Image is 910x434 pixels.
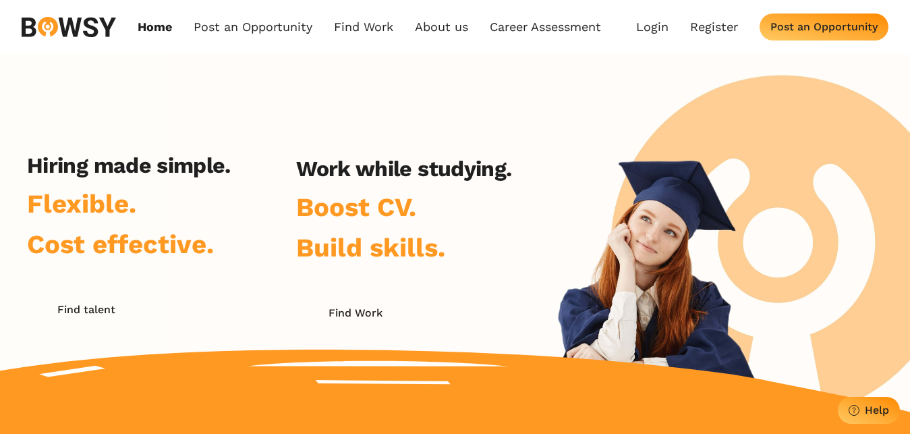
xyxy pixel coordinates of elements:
span: Boost CV. [296,192,416,222]
button: Help [838,397,900,424]
button: Find Work [296,300,414,327]
a: Career Assessment [490,20,601,34]
button: Find talent [27,296,145,323]
div: Find talent [57,303,115,316]
h2: Hiring made simple. [27,153,231,178]
h2: Work while studying. [296,156,511,182]
div: Post an Opportunity [770,20,878,33]
span: Cost effective. [27,229,214,259]
div: Help [865,404,889,416]
a: Home [138,20,172,34]
span: Flexible. [27,188,136,219]
button: Post an Opportunity [760,13,888,40]
img: svg%3e [22,17,116,37]
a: Register [690,20,738,34]
span: Build skills. [296,232,445,263]
a: Login [636,20,669,34]
div: Find Work [329,306,382,319]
